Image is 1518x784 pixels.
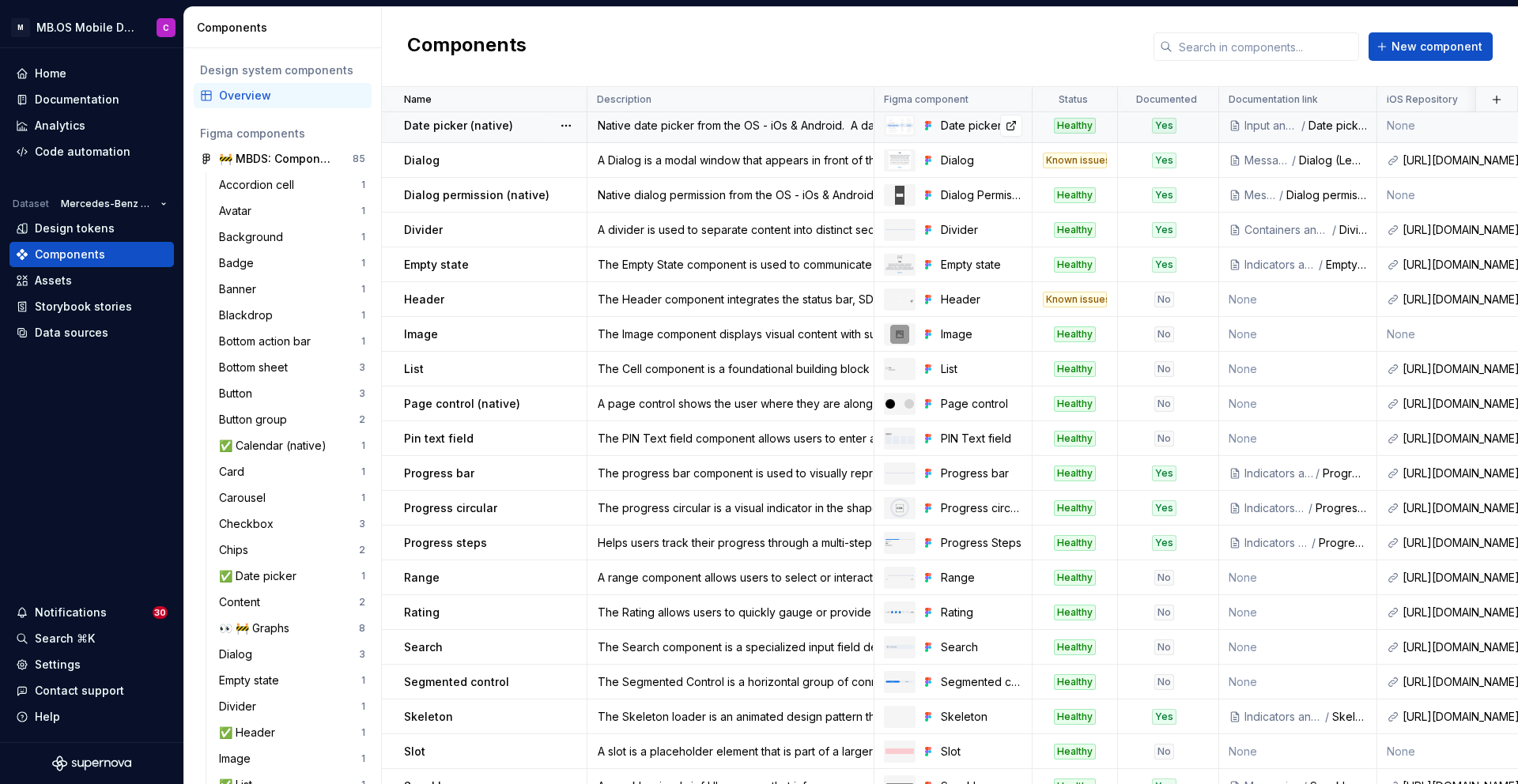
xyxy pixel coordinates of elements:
div: Figma components [200,126,365,141]
td: None [1219,560,1377,595]
div: / [1290,153,1299,168]
button: MMB.OS Mobile Design SystemC [3,10,180,44]
div: / [1278,187,1286,203]
div: Content [219,594,266,610]
div: 3 [359,518,365,530]
div: The PIN Text field component allows users to enter and manage a secure personal identification nu... [588,431,873,447]
a: Carousel1 [213,485,372,511]
div: Range [941,570,1022,586]
span: Mercedes-Benz 2.0 [61,198,154,210]
div: Dataset [13,198,49,210]
div: The Skeleton loader is an animated design pattern that displays a simplified version of a page or... [588,709,873,725]
div: 85 [353,153,365,165]
div: 2 [359,544,365,556]
td: None [1219,734,1377,769]
div: 1 [361,726,365,739]
a: ✅ Date picker1 [213,563,372,589]
div: Design system components [200,62,365,78]
td: None [1219,386,1377,421]
div: No [1154,396,1174,412]
a: Button group2 [213,407,372,432]
div: ✅ Header [219,725,281,741]
a: Banner1 [213,277,372,302]
div: Helps users track their progress through a multi-step process. It typically consists of a series ... [588,535,873,551]
div: Healthy [1054,570,1096,586]
div: Yes [1152,535,1176,551]
p: Divider [404,222,443,238]
svg: Supernova Logo [52,756,131,771]
div: 1 [361,570,365,582]
div: Progress bar [1323,465,1367,481]
div: Skeleton [1332,709,1367,725]
div: Known issues [1043,292,1107,307]
p: Progress circular [404,500,497,516]
div: 1 [361,465,365,478]
div: Indicators and status [1244,465,1314,481]
div: Dialog permission (native) [1286,187,1367,203]
td: None [1219,352,1377,386]
div: Bottom action bar [219,334,317,349]
div: Yes [1152,118,1176,134]
a: ✅ Header1 [213,720,372,745]
div: Data sources [35,325,108,341]
p: Range [404,570,440,586]
p: Status [1059,93,1088,106]
div: A divider is used to separate content into distinct sections, helping to organize information and... [588,222,873,238]
a: Components [9,242,174,267]
div: Yes [1152,465,1176,481]
div: Indicators and status [1244,500,1307,516]
p: Progress steps [404,535,487,551]
div: Indicators and status [1244,257,1317,273]
td: None [1219,630,1377,665]
div: Messaging [1244,153,1290,168]
div: The Search component is a specialized input field designed to allow users to quickly search for c... [588,639,873,655]
img: PIN Text field [885,432,914,444]
div: Assets [35,273,72,288]
a: Home [9,61,174,86]
a: Documentation [9,87,174,112]
p: iOS Repository [1387,93,1458,106]
img: List [885,367,914,371]
div: Healthy [1054,639,1096,655]
img: Empty state [885,255,914,273]
p: Description [597,93,651,106]
div: 2 [359,413,365,426]
div: Healthy [1054,431,1096,447]
div: Healthy [1054,605,1096,620]
div: The Header component integrates the status bar, SDK header, and configurations to adapt it for a ... [588,292,873,307]
img: Skeleton [885,714,914,719]
a: Bottom sheet3 [213,355,372,380]
a: Bottom action bar1 [213,329,372,354]
img: Progress circular [890,499,909,518]
div: No [1154,744,1174,759]
div: Search [941,639,1022,655]
div: Image [219,751,257,767]
p: Dialog [404,153,440,168]
p: List [404,361,424,377]
p: Image [404,326,438,342]
div: Contact support [35,683,124,699]
div: Notifications [35,605,107,620]
div: Home [35,66,66,81]
p: Progress bar [404,465,474,481]
a: Accordion cell1 [213,172,372,198]
div: No [1154,674,1174,690]
div: / [1307,500,1316,516]
div: The progress bar component is used to visually represent the completion of a task or operation. I... [588,465,873,481]
div: Indicators and status [1244,709,1324,725]
div: Banner [219,281,262,297]
div: Card [219,464,251,480]
div: Healthy [1054,709,1096,725]
div: Overview [219,88,365,104]
div: Segmented control [941,674,1022,690]
div: Healthy [1054,500,1096,516]
div: 3 [359,387,365,400]
div: Dialog Permission [941,187,1022,203]
div: / [1324,709,1332,725]
div: Blackdrop [219,307,279,323]
div: Empty state [941,257,1022,273]
a: Badge1 [213,251,372,276]
div: 1 [361,492,365,504]
img: Segmented control [885,680,914,683]
div: Healthy [1054,222,1096,238]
